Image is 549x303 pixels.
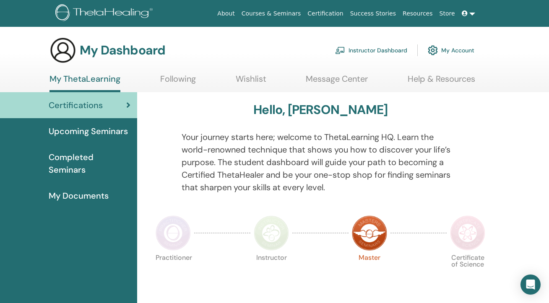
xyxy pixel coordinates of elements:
div: Open Intercom Messenger [520,275,541,295]
h3: Hello, [PERSON_NAME] [253,102,388,117]
p: Instructor [254,254,289,290]
img: cog.svg [428,43,438,57]
a: Success Stories [347,6,399,21]
img: chalkboard-teacher.svg [335,47,345,54]
span: My Documents [49,189,109,202]
img: Instructor [254,215,289,251]
a: Store [436,6,458,21]
p: Master [352,254,387,290]
img: logo.png [55,4,156,23]
img: Practitioner [156,215,191,251]
a: Wishlist [236,74,266,90]
a: Message Center [306,74,368,90]
span: Completed Seminars [49,151,130,176]
p: Certificate of Science [450,254,485,290]
img: Certificate of Science [450,215,485,251]
a: Certification [304,6,346,21]
p: Your journey starts here; welcome to ThetaLearning HQ. Learn the world-renowned technique that sh... [182,131,460,194]
a: Courses & Seminars [238,6,304,21]
a: Help & Resources [408,74,475,90]
span: Certifications [49,99,103,111]
a: Instructor Dashboard [335,41,407,60]
img: generic-user-icon.jpg [49,37,76,64]
img: Master [352,215,387,251]
a: My Account [428,41,474,60]
a: My ThetaLearning [49,74,120,92]
a: Resources [399,6,436,21]
h3: My Dashboard [80,43,165,58]
a: About [214,6,238,21]
span: Upcoming Seminars [49,125,128,137]
a: Following [160,74,196,90]
p: Practitioner [156,254,191,290]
